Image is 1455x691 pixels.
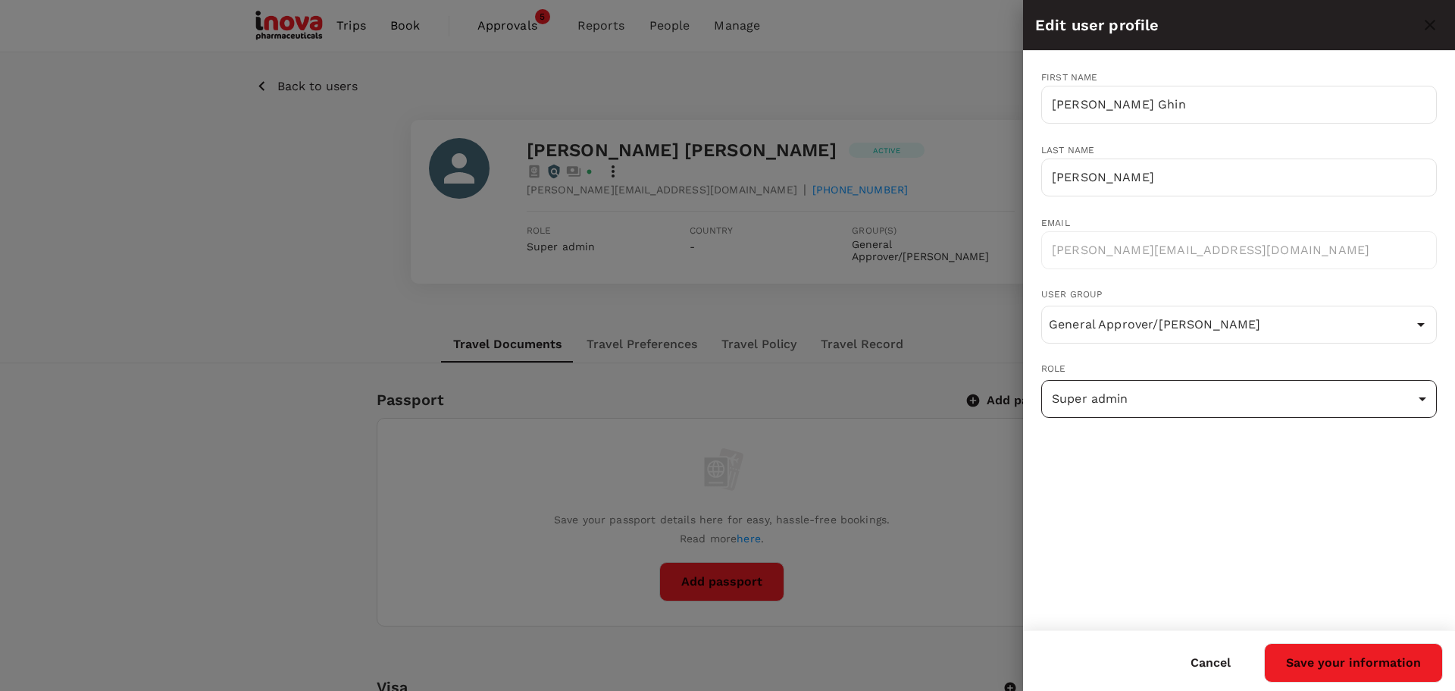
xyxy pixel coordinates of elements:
span: Last name [1041,145,1094,155]
button: Open [1410,314,1432,335]
button: Cancel [1169,644,1252,682]
div: Edit user profile [1035,13,1417,37]
button: Save your information [1264,643,1443,683]
span: Email [1041,218,1070,228]
div: Super admin [1041,380,1437,418]
span: Role [1041,362,1437,377]
span: First name [1041,72,1098,83]
span: User group [1041,287,1437,303]
button: close [1417,12,1443,38]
